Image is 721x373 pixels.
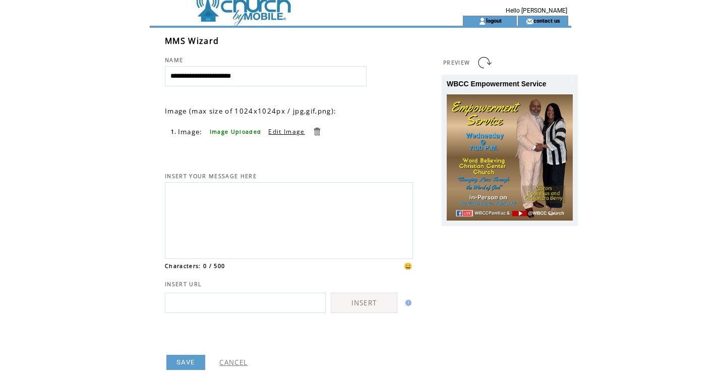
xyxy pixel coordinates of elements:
[210,128,262,135] span: Image Uploaded
[404,261,413,271] span: 😀
[165,35,219,46] span: MMS Wizard
[268,127,305,136] a: Edit Image
[526,17,533,25] img: contact_us_icon.gif
[312,127,322,136] a: Delete this item
[486,17,502,24] a: logout
[165,106,336,116] span: Image (max size of 1024x1024px / jpg,gif,png):
[331,293,397,313] a: INSERT
[171,128,177,135] span: 1.
[165,57,183,64] span: NAME
[533,17,560,24] a: contact us
[506,7,567,14] span: Hello [PERSON_NAME]
[443,59,470,66] span: PREVIEW
[165,281,202,288] span: INSERT URL
[165,173,257,180] span: INSERT YOUR MESSAGE HERE
[402,300,411,306] img: help.gif
[219,358,248,367] a: CANCEL
[447,80,547,88] span: WBCC Empowerment Service
[178,127,203,136] span: Image:
[166,355,205,370] a: SAVE
[165,262,225,270] span: Characters: 0 / 500
[478,17,486,25] img: account_icon.gif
